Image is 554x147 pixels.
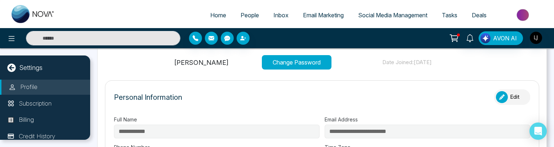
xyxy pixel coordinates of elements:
[325,116,530,123] label: Email Address
[529,122,547,140] div: Open Intercom Messenger
[351,8,435,22] a: Social Media Management
[114,116,320,123] label: Full Name
[19,115,34,125] p: Billing
[20,83,38,92] p: Profile
[358,12,427,19] span: Social Media Management
[472,12,487,19] span: Deals
[382,58,503,67] p: Date Joined: [DATE]
[203,8,233,22] a: Home
[19,99,52,108] p: Subscription
[303,12,344,19] span: Email Marketing
[273,12,289,19] span: Inbox
[494,89,530,105] button: Edit
[141,58,262,67] p: [PERSON_NAME]
[480,33,491,43] img: Lead Flow
[296,8,351,22] a: Email Marketing
[465,8,494,22] a: Deals
[493,34,517,43] span: AVON AI
[19,63,43,72] p: Settings
[442,12,457,19] span: Tasks
[266,8,296,22] a: Inbox
[210,12,226,19] span: Home
[479,31,523,45] button: AVON AI
[530,32,542,44] img: User Avatar
[12,5,55,23] img: Nova CRM Logo
[233,8,266,22] a: People
[241,12,259,19] span: People
[262,55,331,70] button: Change Password
[114,92,182,103] p: Personal Information
[435,8,465,22] a: Tasks
[19,132,55,141] p: Credit History
[497,7,550,23] img: Market-place.gif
